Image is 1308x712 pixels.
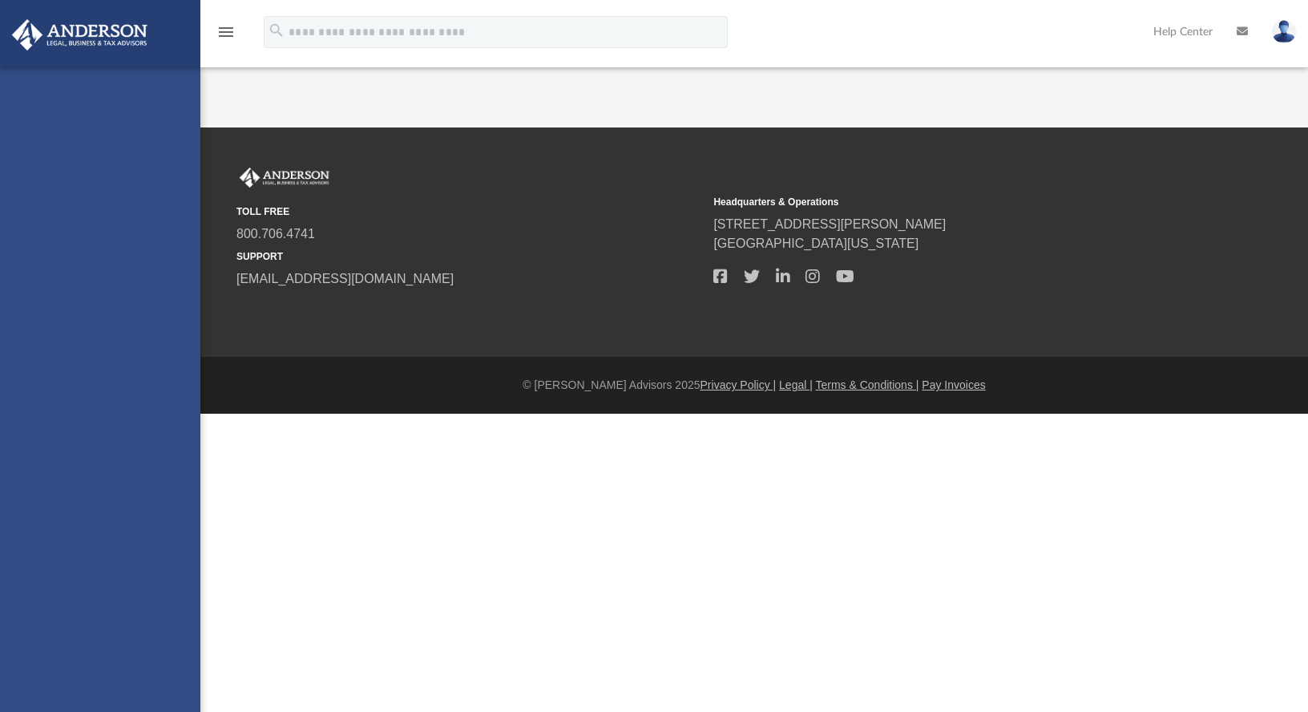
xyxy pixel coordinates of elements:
[236,204,702,219] small: TOLL FREE
[713,195,1179,209] small: Headquarters & Operations
[236,272,454,285] a: [EMAIL_ADDRESS][DOMAIN_NAME]
[779,378,813,391] a: Legal |
[922,378,985,391] a: Pay Invoices
[713,217,946,231] a: [STREET_ADDRESS][PERSON_NAME]
[216,22,236,42] i: menu
[236,227,315,241] a: 800.706.4741
[268,22,285,39] i: search
[200,377,1308,394] div: © [PERSON_NAME] Advisors 2025
[236,168,333,188] img: Anderson Advisors Platinum Portal
[236,249,702,264] small: SUPPORT
[816,378,919,391] a: Terms & Conditions |
[7,19,152,51] img: Anderson Advisors Platinum Portal
[713,237,918,250] a: [GEOGRAPHIC_DATA][US_STATE]
[216,30,236,42] a: menu
[1272,20,1296,43] img: User Pic
[700,378,777,391] a: Privacy Policy |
